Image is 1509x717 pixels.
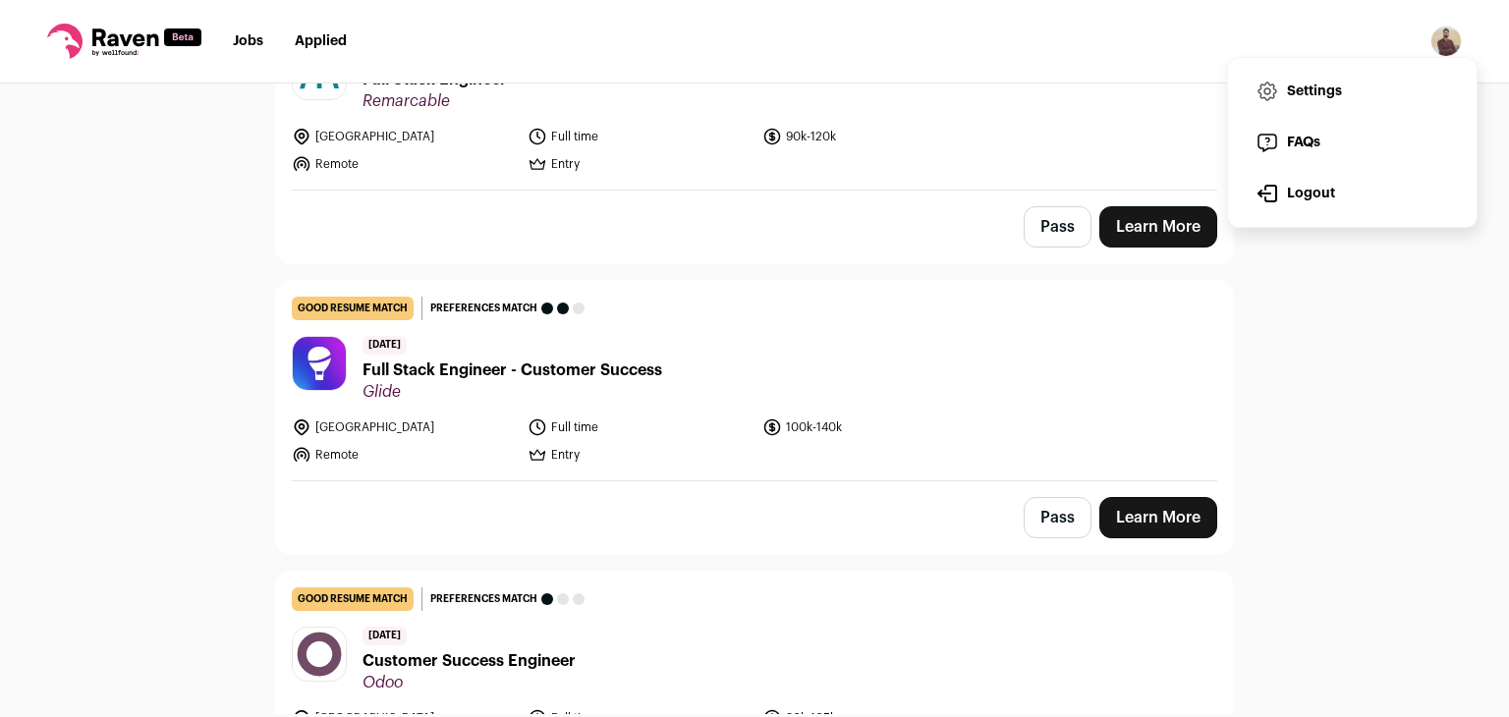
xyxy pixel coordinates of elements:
a: Learn More [1099,206,1217,248]
li: Full time [528,417,752,437]
button: Pass [1024,206,1091,248]
li: Remote [292,154,516,174]
a: good resume match Preferences match [DATE] Full Stack Engineer - Customer Success Glide [GEOGRAPH... [276,281,1233,480]
li: [GEOGRAPHIC_DATA] [292,127,516,146]
div: good resume match [292,297,414,320]
li: Entry [528,154,752,174]
span: [DATE] [363,627,407,645]
a: Learn More [1099,497,1217,538]
div: good resume match [292,587,414,611]
a: Applied [295,34,347,48]
span: Preferences match [430,589,537,609]
a: FAQs [1244,119,1461,166]
button: Pass [1024,497,1091,538]
li: Full time [528,127,752,146]
li: 100k-140k [762,417,986,437]
a: Jobs [233,34,263,48]
a: Settings [1244,68,1461,115]
button: Logout [1244,170,1461,217]
li: 90k-120k [762,127,986,146]
span: Full Stack Engineer - Customer Success [363,358,662,382]
li: [GEOGRAPHIC_DATA] [292,417,516,437]
img: a5c5a685bdbdbebb64cc5d6456b3621be4352cd131470dc5c72883dda53d0dc3.jpg [293,628,346,681]
span: [DATE] [363,336,407,355]
span: Customer Success Engineer [363,649,576,673]
img: 17515343-medium_jpg [1430,26,1462,57]
img: 42ca7427eb6711329a8388dca59d79bf3701d67d31d23284e7ec5763cbc8607a.jpg [293,337,346,390]
span: Odoo [363,673,576,692]
span: Remarcable [363,91,507,111]
span: Preferences match [430,299,537,318]
span: Glide [363,382,662,402]
li: Entry [528,445,752,465]
button: Open dropdown [1430,26,1462,57]
li: Remote [292,445,516,465]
